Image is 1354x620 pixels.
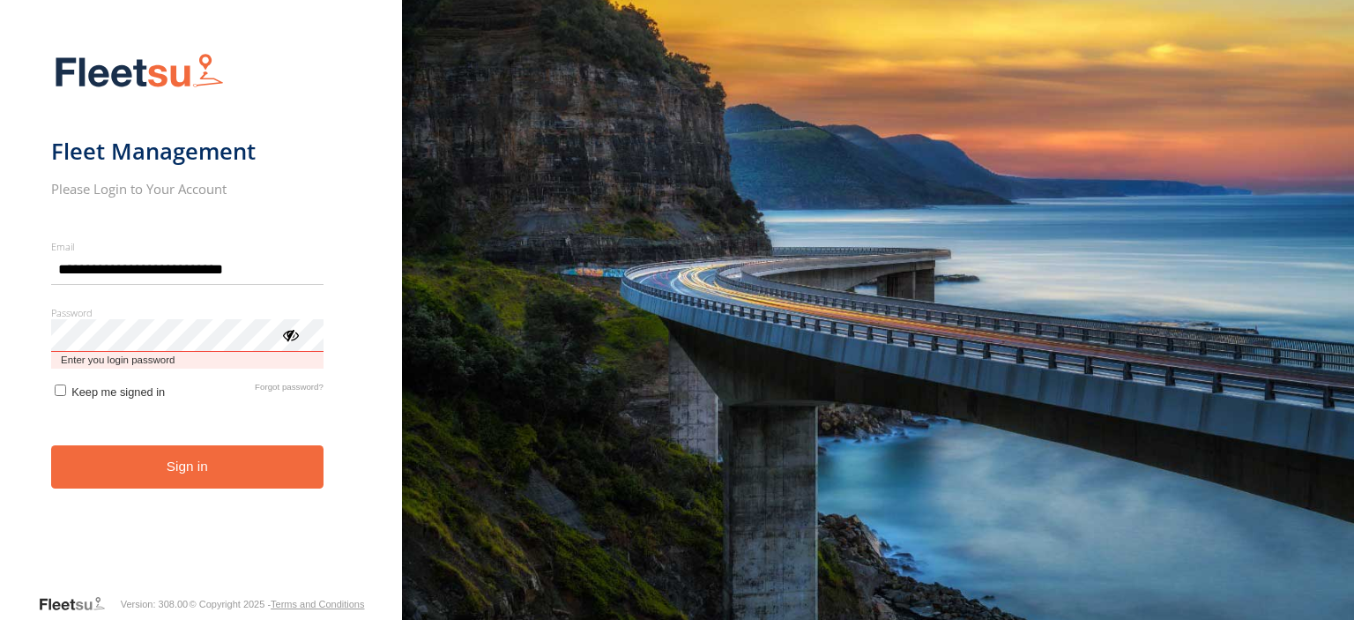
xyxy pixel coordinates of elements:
[51,306,324,319] label: Password
[51,445,324,489] button: Sign in
[51,42,352,594] form: main
[51,240,324,253] label: Email
[51,352,324,369] span: Enter you login password
[190,599,365,609] div: © Copyright 2025 -
[38,595,119,613] a: Visit our Website
[71,385,165,399] span: Keep me signed in
[255,382,324,399] a: Forgot password?
[51,137,324,166] h1: Fleet Management
[121,599,188,609] div: Version: 308.00
[271,599,364,609] a: Terms and Conditions
[281,325,299,343] div: ViewPassword
[51,180,324,198] h2: Please Login to Your Account
[51,49,227,94] img: Fleetsu
[55,385,66,396] input: Keep me signed in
